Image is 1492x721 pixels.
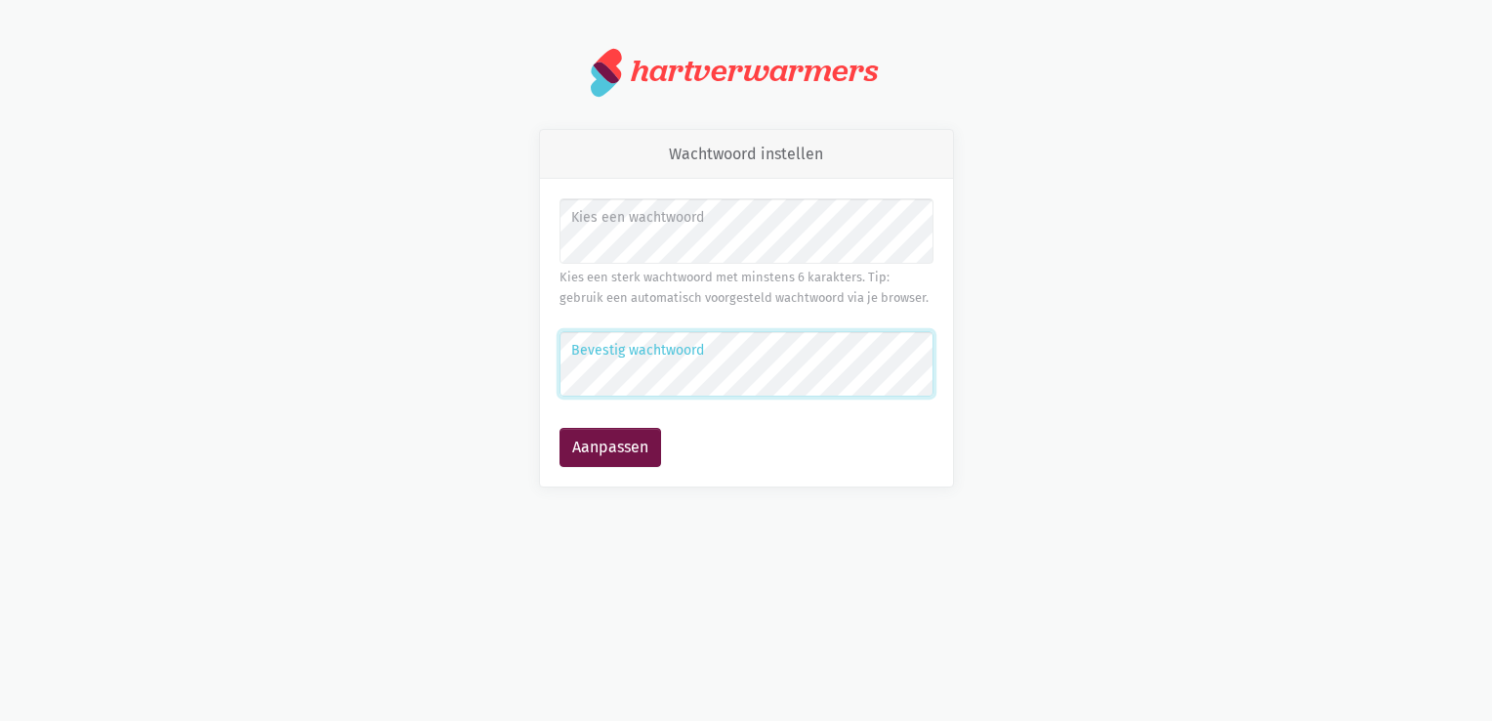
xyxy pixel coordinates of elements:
a: hartverwarmers [591,47,901,98]
label: Bevestig wachtwoord [571,340,920,361]
div: Kies een sterk wachtwoord met minstens 6 karakters. Tip: gebruik een automatisch voorgesteld wach... [559,268,933,308]
div: hartverwarmers [631,53,878,89]
label: Kies een wachtwoord [571,207,920,229]
div: Wachtwoord instellen [540,130,953,180]
img: logo.svg [591,47,623,98]
button: Aanpassen [559,428,661,467]
form: Wachtwoord instellen [559,198,933,467]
